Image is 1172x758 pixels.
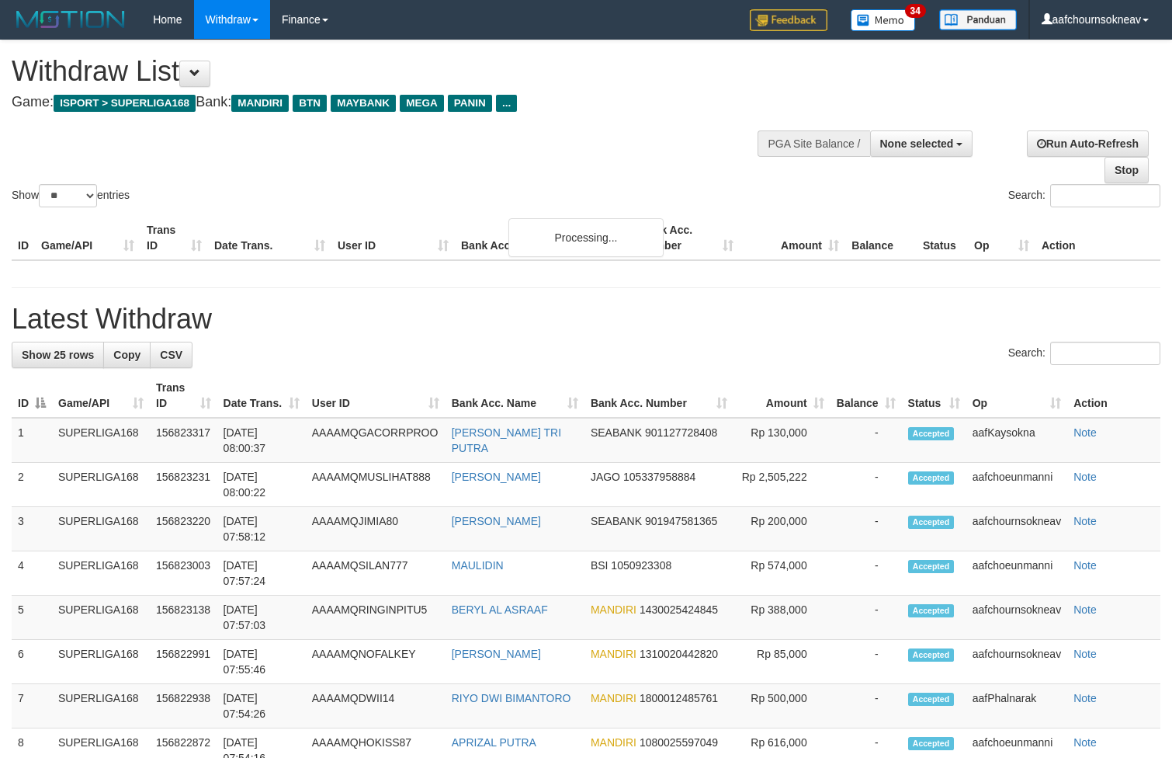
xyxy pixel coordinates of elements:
span: Show 25 rows [22,349,94,361]
td: aafchournsokneav [966,596,1067,640]
a: Note [1073,603,1097,616]
td: AAAAMQMUSLIHAT888 [306,463,446,507]
span: SEABANK [591,515,642,527]
label: Search: [1008,342,1160,365]
td: AAAAMQGACORRPROO [306,418,446,463]
span: Accepted [908,693,955,706]
a: Copy [103,342,151,368]
span: BSI [591,559,609,572]
th: Trans ID: activate to sort column ascending [150,374,217,418]
td: [DATE] 07:58:12 [217,507,306,551]
span: Copy 1080025597049 to clipboard [640,736,718,749]
td: [DATE] 07:57:03 [217,596,306,640]
th: Bank Acc. Name: activate to sort column ascending [446,374,584,418]
a: [PERSON_NAME] [452,515,541,527]
select: Showentries [39,184,97,207]
span: ... [496,95,517,112]
th: ID: activate to sort column descending [12,374,52,418]
td: - [830,684,902,728]
th: Balance [845,216,917,260]
a: Note [1073,559,1097,572]
a: Note [1073,426,1097,439]
td: 156823231 [150,463,217,507]
button: None selected [870,130,973,157]
span: SEABANK [591,426,642,439]
td: SUPERLIGA168 [52,463,150,507]
td: SUPERLIGA168 [52,418,150,463]
td: aafchoeunmanni [966,551,1067,596]
a: APRIZAL PUTRA [452,736,536,749]
th: Status [917,216,968,260]
span: Accepted [908,471,955,485]
span: Copy 901947581365 to clipboard [645,515,717,527]
img: Button%20Memo.svg [851,9,916,31]
span: BTN [293,95,327,112]
td: aafKaysokna [966,418,1067,463]
span: MANDIRI [591,736,636,749]
h1: Withdraw List [12,56,766,87]
th: Action [1067,374,1160,418]
td: [DATE] 07:57:24 [217,551,306,596]
div: PGA Site Balance / [758,130,869,157]
td: aafchournsokneav [966,640,1067,684]
td: AAAAMQRINGINPITU5 [306,596,446,640]
th: Date Trans.: activate to sort column ascending [217,374,306,418]
label: Show entries [12,184,130,207]
th: Balance: activate to sort column ascending [830,374,902,418]
td: AAAAMQDWII14 [306,684,446,728]
a: RIYO DWI BIMANTORO [452,692,571,704]
td: 6 [12,640,52,684]
a: [PERSON_NAME] [452,648,541,660]
td: - [830,463,902,507]
label: Search: [1008,184,1160,207]
th: Bank Acc. Name [455,216,634,260]
span: MANDIRI [231,95,289,112]
a: Stop [1104,157,1149,183]
a: [PERSON_NAME] TRI PUTRA [452,426,561,454]
span: Accepted [908,516,955,529]
td: - [830,418,902,463]
a: Run Auto-Refresh [1027,130,1149,157]
input: Search: [1050,184,1160,207]
a: MAULIDIN [452,559,504,572]
td: - [830,640,902,684]
td: 1 [12,418,52,463]
td: SUPERLIGA168 [52,596,150,640]
td: - [830,596,902,640]
td: 156822938 [150,684,217,728]
span: Copy 1050923308 to clipboard [611,559,671,572]
td: 7 [12,684,52,728]
th: User ID [331,216,455,260]
td: - [830,551,902,596]
img: MOTION_logo.png [12,8,130,31]
th: Status: activate to sort column ascending [902,374,966,418]
h1: Latest Withdraw [12,304,1160,335]
td: 3 [12,507,52,551]
span: MANDIRI [591,692,636,704]
span: Accepted [908,604,955,617]
th: Amount: activate to sort column ascending [733,374,830,418]
a: Show 25 rows [12,342,104,368]
td: - [830,507,902,551]
th: Game/API: activate to sort column ascending [52,374,150,418]
td: 4 [12,551,52,596]
span: CSV [160,349,182,361]
th: User ID: activate to sort column ascending [306,374,446,418]
td: 5 [12,596,52,640]
th: Date Trans. [208,216,331,260]
span: Accepted [908,737,955,750]
span: 34 [905,4,926,18]
th: Bank Acc. Number: activate to sort column ascending [584,374,733,418]
td: 156823003 [150,551,217,596]
td: [DATE] 07:54:26 [217,684,306,728]
td: Rp 2,505,222 [733,463,830,507]
td: [DATE] 07:55:46 [217,640,306,684]
a: CSV [150,342,192,368]
div: Processing... [508,218,664,257]
a: Note [1073,471,1097,483]
span: PANIN [448,95,492,112]
td: aafchournsokneav [966,507,1067,551]
span: MAYBANK [331,95,396,112]
a: Note [1073,692,1097,704]
span: Accepted [908,427,955,440]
